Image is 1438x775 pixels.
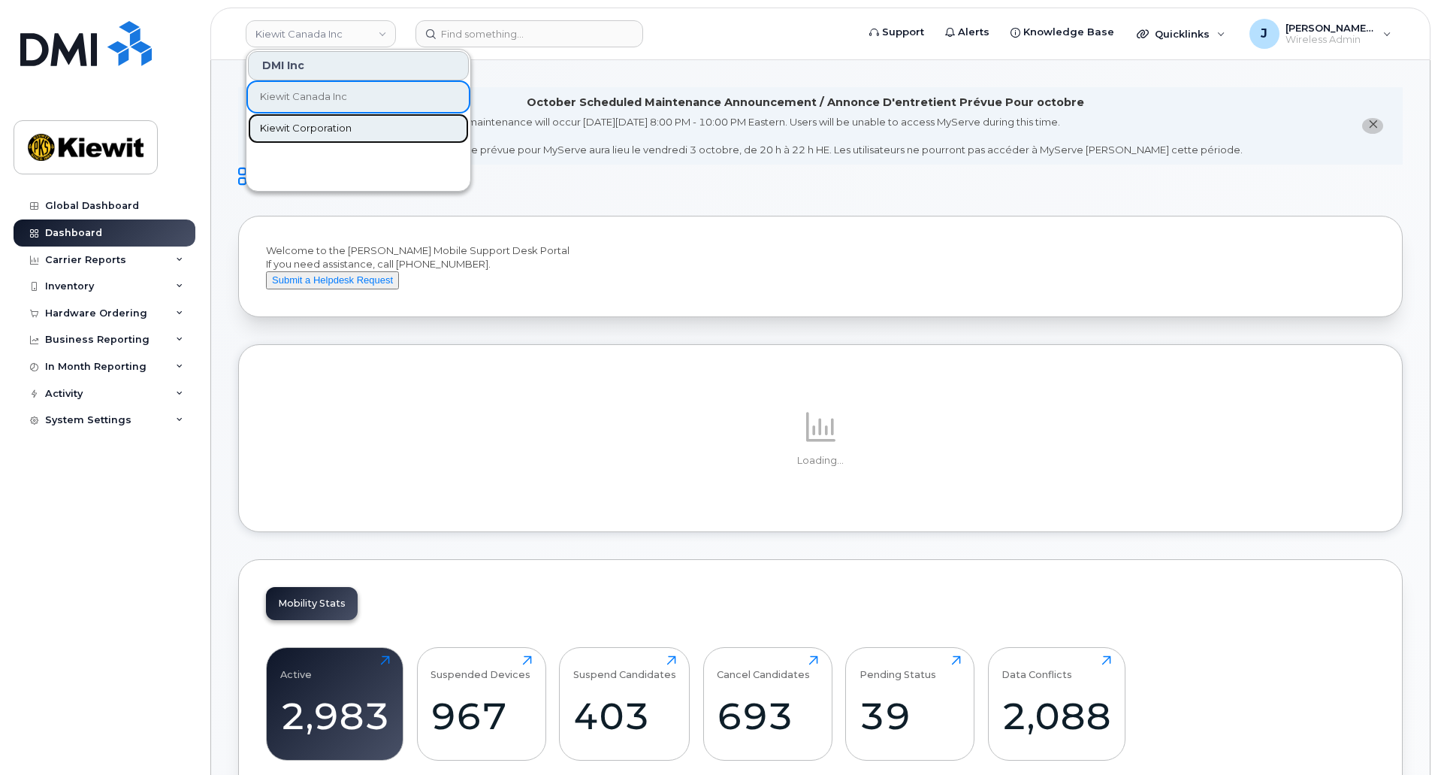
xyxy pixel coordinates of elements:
[367,115,1243,157] div: MyServe scheduled maintenance will occur [DATE][DATE] 8:00 PM - 10:00 PM Eastern. Users will be u...
[260,121,352,136] span: Kiewit Corporation
[1362,118,1383,134] button: close notification
[859,655,961,752] a: Pending Status39
[717,694,818,738] div: 693
[527,95,1084,110] div: October Scheduled Maintenance Announcement / Annonce D'entretient Prévue Pour octobre
[717,655,810,680] div: Cancel Candidates
[430,655,530,680] div: Suspended Devices
[248,82,469,112] a: Kiewit Canada Inc
[248,51,469,80] div: DMI Inc
[1001,694,1111,738] div: 2,088
[859,694,961,738] div: 39
[266,274,399,286] a: Submit a Helpdesk Request
[266,271,399,290] button: Submit a Helpdesk Request
[266,454,1375,468] p: Loading...
[573,694,676,738] div: 403
[573,655,676,752] a: Suspend Candidates403
[430,694,532,738] div: 967
[280,655,390,752] a: Active2,983
[1373,710,1427,764] iframe: Messenger Launcher
[1001,655,1072,680] div: Data Conflicts
[1001,655,1111,752] a: Data Conflicts2,088
[248,114,469,144] a: Kiewit Corporation
[573,655,676,680] div: Suspend Candidates
[266,244,1375,290] div: Welcome to the [PERSON_NAME] Mobile Support Desk Portal If you need assistance, call [PHONE_NUMBER].
[430,655,532,752] a: Suspended Devices967
[717,655,818,752] a: Cancel Candidates693
[859,655,936,680] div: Pending Status
[280,694,390,738] div: 2,983
[260,89,347,104] span: Kiewit Canada Inc
[280,655,312,680] div: Active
